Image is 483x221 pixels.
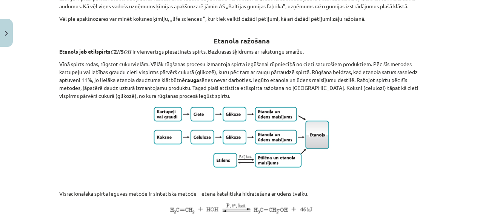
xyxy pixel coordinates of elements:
[214,36,270,45] b: Etanola ražošana
[59,48,111,55] b: Etanols jeb etilspirts
[185,76,199,83] b: rauga
[5,31,8,36] img: icon-close-lesson-0947bae3869378f0d4975bcd49f059093ad1ed9edebbc8119c70593378902aed.svg
[121,48,124,55] b: 5
[59,15,424,23] p: Vēl pie apakšnozares var minēt koksnes ķīmiju, „life sciences ”, kur tiek veikti dažādi pētījumi,...
[59,190,424,198] p: Visracionālākā spirta ieguves metode ir sintētiskā metode – etēna katalītiskā hidratēšana ar ūden...
[59,48,424,56] p: 𝐶 𝐻 𝑂𝐻 ir vienvērtīgs piesātināts spirts. Bezkrāsas šķidrums ar raksturīgu smaržu.
[59,60,424,100] p: Vīnā spirts rodas, rūgstot cukurvielām. Vēlāk rūgšanas procesu izmantoja spirta iegūšanai rūpniec...
[114,48,117,55] b: 2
